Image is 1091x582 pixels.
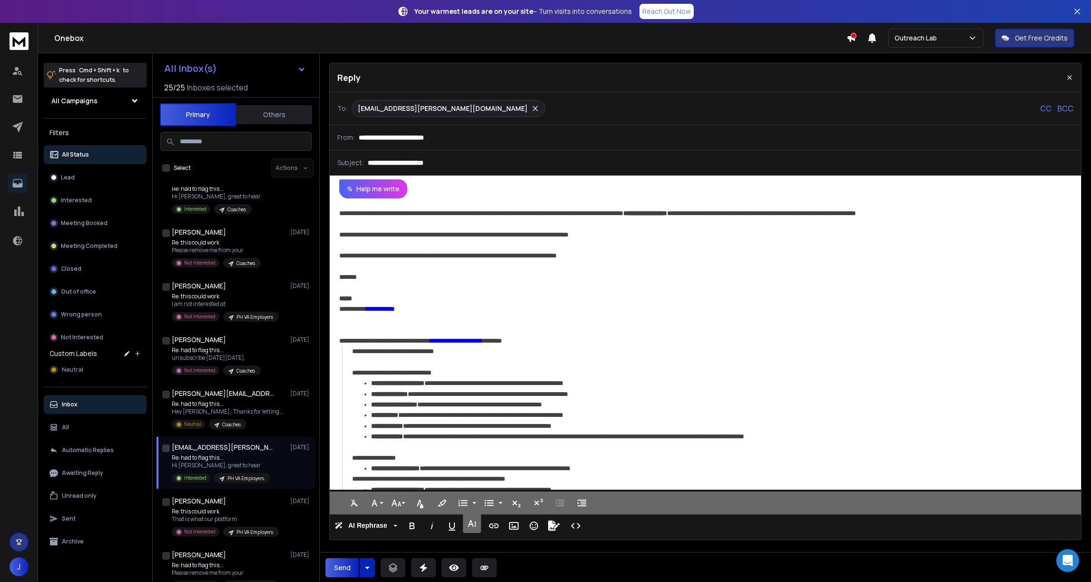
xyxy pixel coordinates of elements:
[184,474,206,482] p: Interested
[44,360,147,379] button: Neutral
[414,7,632,16] p: – Turn visits into conversations
[61,288,96,296] p: Out of office
[62,401,78,408] p: Inbox
[337,133,355,142] p: From:
[172,247,261,254] p: Please remove me from your
[184,313,216,320] p: Not Interested
[160,103,236,126] button: Primary
[290,497,312,505] p: [DATE]
[642,7,691,16] p: Reach Out Now
[44,191,147,210] button: Interested
[62,538,84,545] p: Archive
[172,496,226,506] h1: [PERSON_NAME]
[44,532,147,551] button: Archive
[172,227,226,237] h1: [PERSON_NAME]
[172,281,226,291] h1: [PERSON_NAME]
[172,335,226,345] h1: [PERSON_NAME]
[227,475,264,482] p: PH VA Employers
[337,71,361,84] p: Reply
[62,469,103,477] p: Awaiting Reply
[172,300,279,308] p: I am not interested at
[61,174,75,181] p: Lead
[184,259,216,266] p: Not Interested
[62,366,83,374] span: Neutral
[44,486,147,505] button: Unread only
[507,493,525,513] button: Subscript
[172,400,286,408] p: Re: had to flag this...
[1057,103,1073,114] p: BCC
[172,443,276,452] h1: [EMAIL_ADDRESS][PERSON_NAME][DOMAIN_NAME]
[44,464,147,483] button: Awaiting Reply
[995,29,1074,48] button: Get Free Credits
[172,239,261,247] p: Re: this could work
[62,446,114,454] p: Automatic Replies
[172,515,279,523] p: That is what our platform
[184,421,201,428] p: Neutral
[325,558,359,577] button: Send
[61,242,118,250] p: Meeting Completed
[346,522,389,530] span: AI Rephrase
[164,82,185,93] span: 25 / 25
[44,259,147,278] button: Closed
[157,59,314,78] button: All Inbox(s)
[10,557,29,576] button: J
[236,529,273,536] p: PH VA Employers
[337,158,364,168] p: Subject:
[172,389,276,398] h1: [PERSON_NAME][EMAIL_ADDRESS][DOMAIN_NAME]
[61,265,81,273] p: Closed
[59,66,129,85] p: Press to check for shortcuts.
[172,193,261,200] p: Hi [PERSON_NAME], great to hear
[44,282,147,301] button: Out of office
[62,515,76,523] p: Sent
[44,168,147,187] button: Lead
[44,395,147,414] button: Inbox
[61,311,102,318] p: Wrong person
[333,516,399,535] button: AI Rephrase
[62,151,89,158] p: All Status
[639,4,694,19] a: Reach Out Now
[54,32,846,44] h1: Onebox
[227,206,246,213] p: Coaches
[290,444,312,451] p: [DATE]
[44,441,147,460] button: Automatic Replies
[44,237,147,256] button: Meeting Completed
[172,346,261,354] p: Re: had to flag this...
[358,104,528,113] p: [EMAIL_ADDRESS][PERSON_NAME][DOMAIN_NAME]
[51,96,98,106] h1: All Campaigns
[49,349,97,358] h3: Custom Labels
[172,550,226,560] h1: [PERSON_NAME]
[61,219,108,227] p: Meeting Booked
[172,293,279,300] p: Re: this could work
[290,336,312,344] p: [DATE]
[337,104,348,113] p: To:
[61,334,103,341] p: Not Interested
[184,528,216,535] p: Not Interested
[172,185,261,193] p: Re: had to flag this...
[222,421,241,428] p: Coaches
[44,214,147,233] button: Meeting Booked
[551,493,569,513] button: Decrease Indent (⌘[)
[290,390,312,397] p: [DATE]
[61,197,92,204] p: Interested
[44,509,147,528] button: Sent
[187,82,248,93] h3: Inboxes selected
[172,354,261,362] p: unsubscribe [DATE][DATE],
[1040,103,1052,114] p: CC
[290,282,312,290] p: [DATE]
[172,454,270,462] p: Re: had to flag this...
[62,492,97,500] p: Unread only
[414,7,533,16] strong: Your warmest leads are on your site
[44,328,147,347] button: Not Interested
[290,551,312,559] p: [DATE]
[236,314,273,321] p: PH VA Employers
[184,206,206,213] p: Interested
[529,493,547,513] button: Superscript
[184,367,216,374] p: Not Interested
[10,32,29,50] img: logo
[290,228,312,236] p: [DATE]
[164,64,217,73] h1: All Inbox(s)
[236,260,255,267] p: Coaches
[78,65,121,76] span: Cmd + Shift + k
